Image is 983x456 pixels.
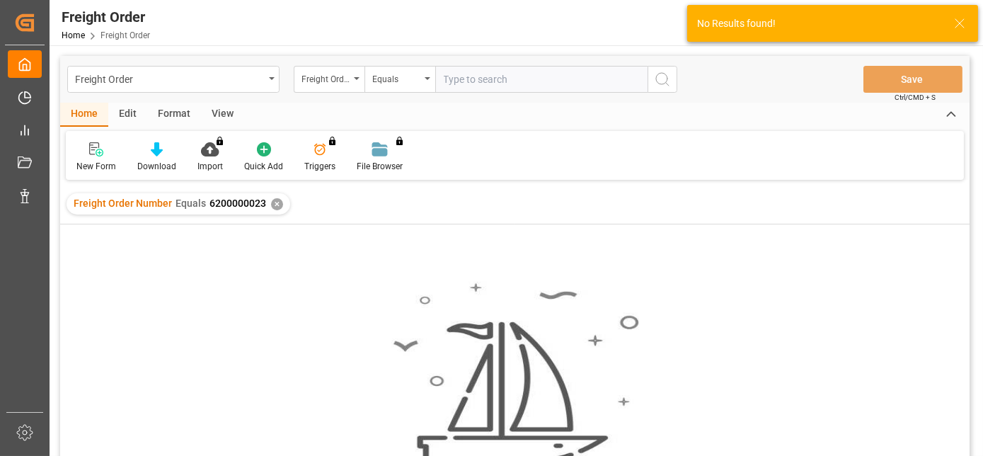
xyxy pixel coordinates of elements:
[76,160,116,173] div: New Form
[294,66,364,93] button: open menu
[697,16,941,31] div: No Results found!
[209,198,266,209] span: 6200000023
[176,198,206,209] span: Equals
[62,6,150,28] div: Freight Order
[895,92,936,103] span: Ctrl/CMD + S
[648,66,677,93] button: search button
[372,69,420,86] div: Equals
[137,160,176,173] div: Download
[301,69,350,86] div: Freight Order Number
[364,66,435,93] button: open menu
[108,103,147,127] div: Edit
[201,103,244,127] div: View
[60,103,108,127] div: Home
[147,103,201,127] div: Format
[75,69,264,87] div: Freight Order
[74,198,172,209] span: Freight Order Number
[863,66,962,93] button: Save
[271,198,283,210] div: ✕
[62,30,85,40] a: Home
[435,66,648,93] input: Type to search
[67,66,280,93] button: open menu
[244,160,283,173] div: Quick Add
